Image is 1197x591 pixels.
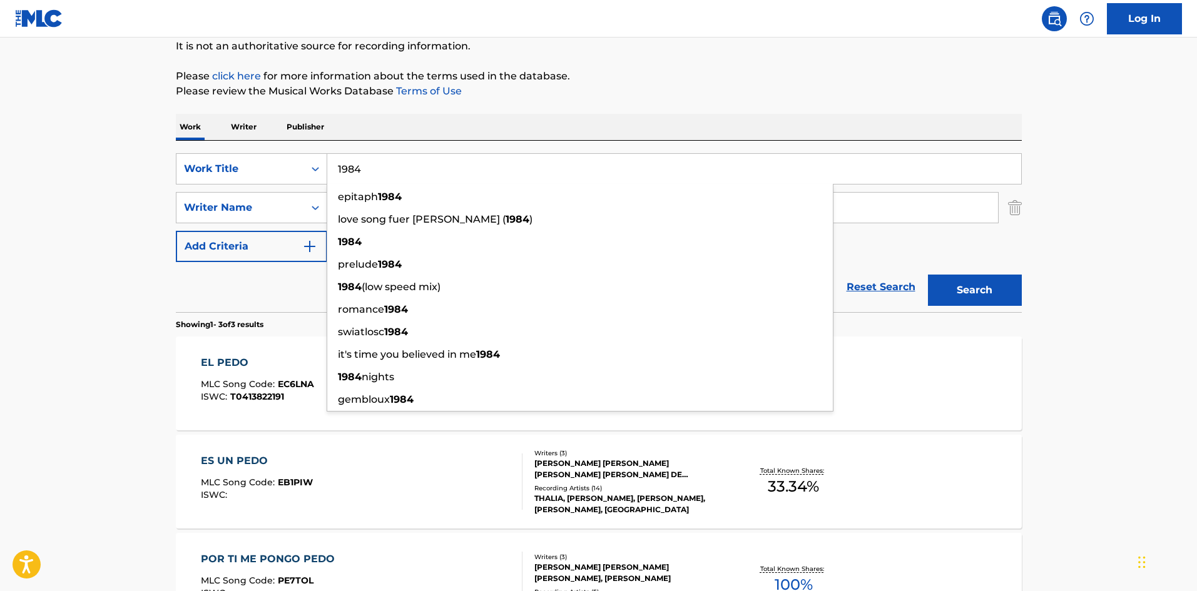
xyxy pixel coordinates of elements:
[1047,11,1062,26] img: search
[362,371,394,383] span: nights
[201,453,313,468] div: ES UN PEDO
[476,348,500,360] strong: 1984
[1107,3,1182,34] a: Log In
[506,213,529,225] strong: 1984
[1008,192,1022,223] img: Delete Criterion
[362,281,441,293] span: (low speed mix)
[338,348,476,360] span: it's time you believed in me
[384,326,408,338] strong: 1984
[534,483,723,493] div: Recording Artists ( 14 )
[534,458,723,480] div: [PERSON_NAME] [PERSON_NAME] [PERSON_NAME] [PERSON_NAME] DE [PERSON_NAME]
[1074,6,1099,31] div: Help
[534,448,723,458] div: Writers ( 3 )
[176,231,327,262] button: Add Criteria
[15,9,63,28] img: MLC Logo
[176,39,1022,54] p: It is not an authoritative source for recording information.
[201,378,278,390] span: MLC Song Code :
[840,273,922,301] a: Reset Search
[176,69,1022,84] p: Please for more information about the terms used in the database.
[176,114,205,140] p: Work
[768,475,819,498] span: 33.34 %
[534,493,723,515] div: THALIA, [PERSON_NAME], [PERSON_NAME], [PERSON_NAME], [GEOGRAPHIC_DATA]
[1079,11,1094,26] img: help
[176,84,1022,99] p: Please review the Musical Works Database
[176,435,1022,528] a: ES UN PEDOMLC Song Code:EB1PIWISWC:Writers (3)[PERSON_NAME] [PERSON_NAME] [PERSON_NAME] [PERSON_N...
[338,371,362,383] strong: 1984
[338,303,384,315] span: romance
[201,391,230,402] span: ISWC :
[176,336,1022,430] a: EL PEDOMLC Song Code:EC6LNAISWC:T0413822191Writers (2)[PERSON_NAME] [PERSON_NAME] [PERSON_NAME]Re...
[278,477,313,488] span: EB1PIW
[338,393,390,405] span: gembloux
[378,258,402,270] strong: 1984
[760,564,827,573] p: Total Known Shares:
[534,552,723,562] div: Writers ( 3 )
[338,191,378,203] span: epitaph
[338,213,506,225] span: love song fuer [PERSON_NAME] (
[184,161,297,176] div: Work Title
[338,236,362,248] strong: 1984
[384,303,408,315] strong: 1984
[201,355,314,370] div: EL PEDO
[278,378,314,390] span: EC6LNA
[378,191,402,203] strong: 1984
[176,153,1022,312] form: Search Form
[1138,543,1146,581] div: Drag
[760,466,827,475] p: Total Known Shares:
[201,489,230,500] span: ISWC :
[394,85,462,97] a: Terms of Use
[1134,531,1197,591] iframe: Chat Widget
[278,575,313,586] span: PE7TOL
[176,319,263,330] p: Showing 1 - 3 of 3 results
[534,562,723,584] div: [PERSON_NAME] [PERSON_NAME] [PERSON_NAME], [PERSON_NAME]
[230,391,284,402] span: T0413822191
[184,200,297,215] div: Writer Name
[227,114,260,140] p: Writer
[338,326,384,338] span: swiatlosc
[390,393,414,405] strong: 1984
[529,213,532,225] span: )
[338,281,362,293] strong: 1984
[928,275,1022,306] button: Search
[338,258,378,270] span: prelude
[302,239,317,254] img: 9d2ae6d4665cec9f34b9.svg
[1042,6,1067,31] a: Public Search
[201,552,341,567] div: POR TI ME PONGO PEDO
[212,70,261,82] a: click here
[201,477,278,488] span: MLC Song Code :
[283,114,328,140] p: Publisher
[201,575,278,586] span: MLC Song Code :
